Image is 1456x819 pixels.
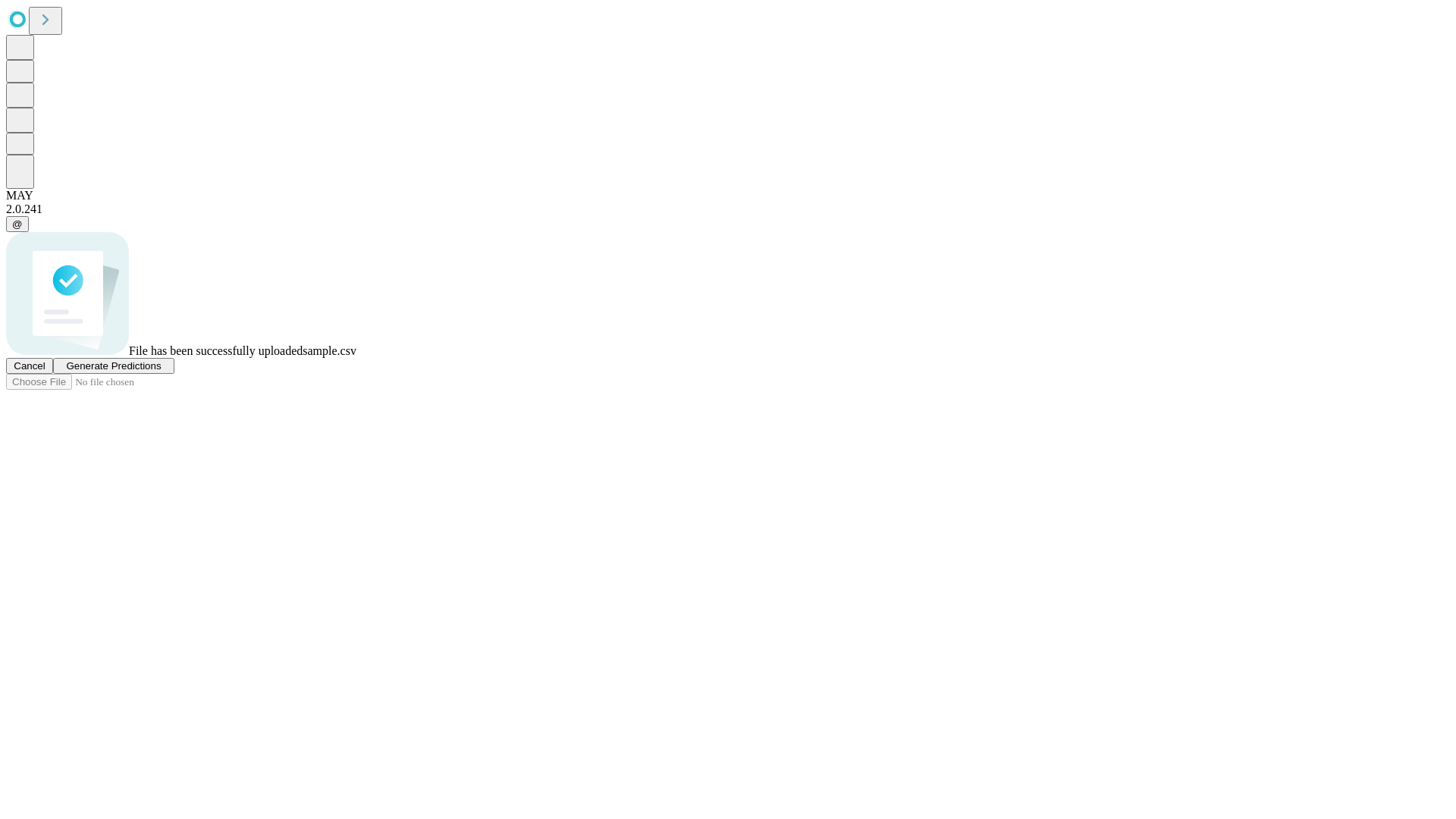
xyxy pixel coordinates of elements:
span: @ [12,218,23,230]
button: Cancel [6,358,53,374]
div: 2.0.241 [6,202,1450,216]
button: Generate Predictions [53,358,174,374]
div: MAY [6,189,1450,202]
button: @ [6,216,29,232]
span: Generate Predictions [66,360,161,372]
span: Cancel [14,360,45,372]
span: sample.csv [303,344,356,357]
span: File has been successfully uploaded [129,344,303,357]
